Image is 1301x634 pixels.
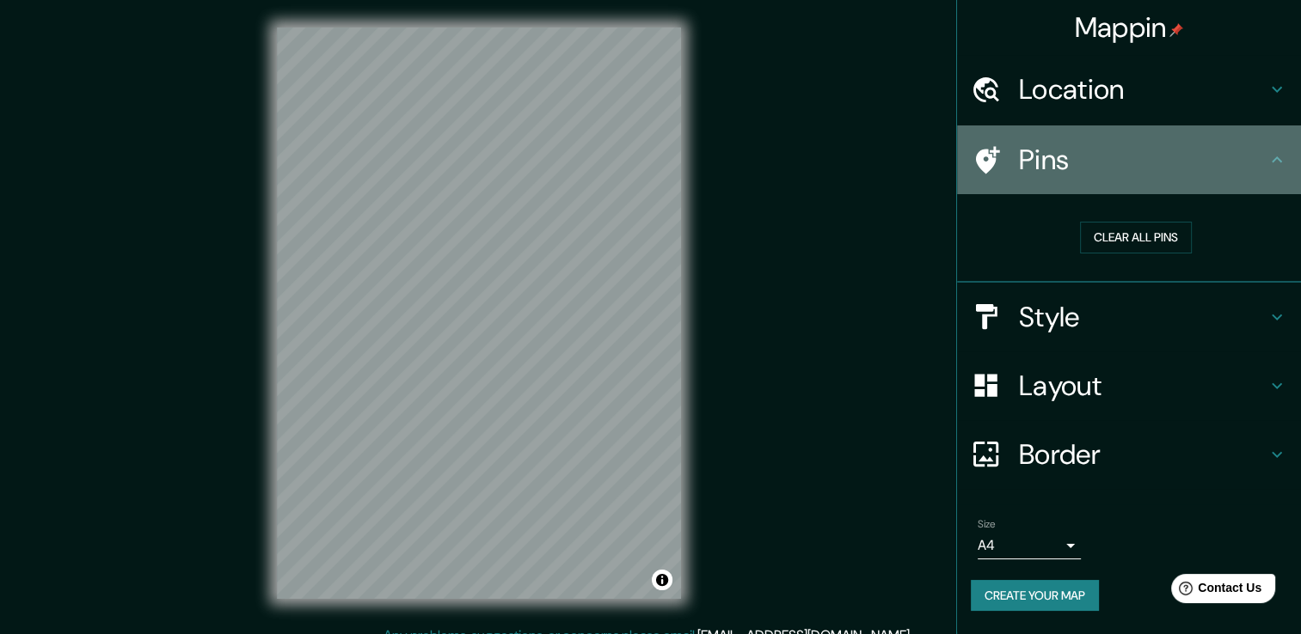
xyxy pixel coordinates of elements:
h4: Style [1019,300,1267,334]
div: A4 [978,532,1081,559]
iframe: Help widget launcher [1148,567,1282,615]
div: Border [957,420,1301,489]
h4: Location [1019,72,1267,107]
div: Style [957,283,1301,351]
button: Toggle attribution [652,570,672,590]
div: Pins [957,125,1301,194]
h4: Layout [1019,369,1267,403]
button: Clear all pins [1080,222,1192,253]
h4: Pins [1019,143,1267,177]
img: pin-icon.png [1169,23,1183,37]
h4: Mappin [1075,10,1184,45]
div: Layout [957,351,1301,420]
button: Create your map [971,580,1099,612]
label: Size [978,516,996,531]
h4: Border [1019,437,1267,472]
div: Location [957,55,1301,124]
canvas: Map [277,27,681,599]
